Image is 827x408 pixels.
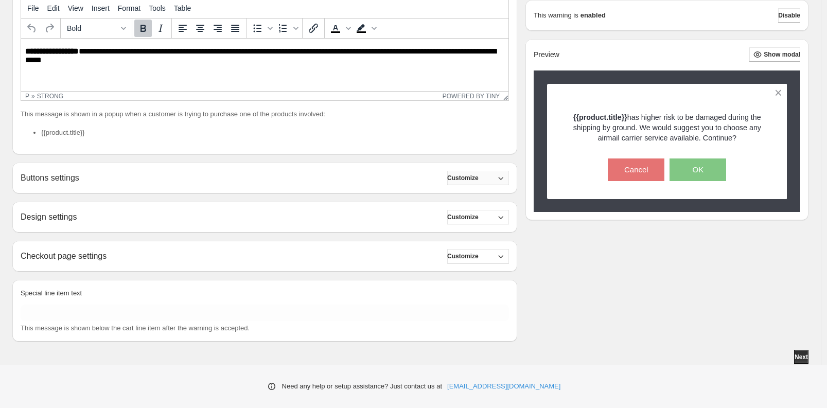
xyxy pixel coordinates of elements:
[608,158,664,181] button: Cancel
[274,20,300,37] div: Numbered list
[209,20,226,37] button: Align right
[31,93,35,100] div: »
[447,249,509,263] button: Customize
[353,20,378,37] div: Background color
[447,174,479,182] span: Customize
[21,212,77,222] h2: Design settings
[37,93,63,100] div: strong
[573,113,627,121] strong: {{product.title}}
[305,20,322,37] button: Insert/edit link
[21,39,508,91] iframe: Rich Text Area
[67,24,117,32] span: Bold
[778,8,800,23] button: Disable
[63,20,130,37] button: Formats
[764,50,800,59] span: Show modal
[749,47,800,62] button: Show modal
[226,20,244,37] button: Justify
[21,251,107,261] h2: Checkout page settings
[174,4,191,12] span: Table
[534,10,578,21] p: This warning is
[118,4,140,12] span: Format
[447,213,479,221] span: Customize
[152,20,169,37] button: Italic
[21,324,250,332] span: This message is shown below the cart line item after the warning is accepted.
[795,353,808,361] span: Next
[191,20,209,37] button: Align center
[447,381,560,392] a: [EMAIL_ADDRESS][DOMAIN_NAME]
[21,109,509,119] p: This message is shown in a popup when a customer is trying to purchase one of the products involved:
[41,128,509,138] li: {{product.title}}
[443,93,500,100] a: Powered by Tiny
[27,4,39,12] span: File
[794,350,808,364] button: Next
[565,112,769,143] p: has higher risk to be damaged during the shipping by ground. We would suggest you to choose any a...
[447,252,479,260] span: Customize
[23,20,41,37] button: Undo
[447,210,509,224] button: Customize
[249,20,274,37] div: Bullet list
[25,93,29,100] div: p
[134,20,152,37] button: Bold
[68,4,83,12] span: View
[580,10,606,21] strong: enabled
[447,171,509,185] button: Customize
[21,173,79,183] h2: Buttons settings
[534,50,559,59] h2: Preview
[670,158,726,181] button: OK
[500,92,508,100] div: Resize
[21,289,82,297] span: Special line item text
[47,4,60,12] span: Edit
[149,4,166,12] span: Tools
[174,20,191,37] button: Align left
[327,20,353,37] div: Text color
[778,11,800,20] span: Disable
[41,20,58,37] button: Redo
[92,4,110,12] span: Insert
